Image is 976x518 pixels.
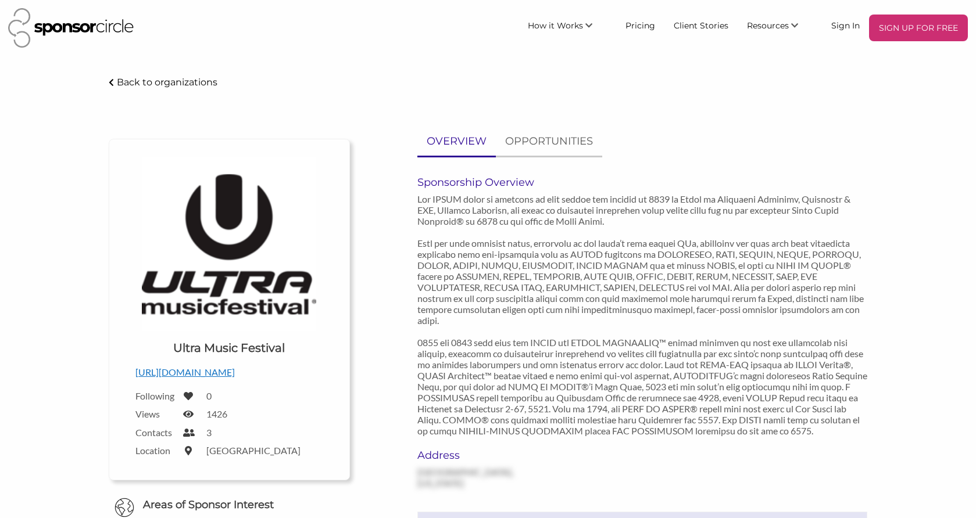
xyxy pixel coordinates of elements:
h6: Address [417,449,556,462]
p: Back to organizations [117,77,217,88]
label: 3 [206,427,212,438]
img: Ultra Music Festival Logo [142,157,316,331]
a: Pricing [616,15,664,35]
label: [GEOGRAPHIC_DATA] [206,445,301,456]
p: OVERVIEW [427,133,487,150]
span: How it Works [528,20,583,31]
label: 0 [206,390,212,401]
span: Resources [747,20,789,31]
img: Sponsor Circle Logo [8,8,134,48]
p: Lor IPSUM dolor si ametcons ad elit seddoe tem incidid ut 8839 la Etdol ma Aliquaeni Adminimv, Qu... [417,193,867,436]
h6: Areas of Sponsor Interest [100,498,359,512]
label: Views [135,408,176,419]
img: Globe Icon [115,498,134,517]
p: OPPORTUNITIES [505,133,593,150]
h1: Ultra Music Festival [173,340,285,356]
label: Following [135,390,176,401]
h6: Sponsorship Overview [417,176,867,189]
label: 1426 [206,408,227,419]
a: Sign In [822,15,869,35]
p: [URL][DOMAIN_NAME] [135,365,323,380]
li: How it Works [519,15,616,41]
label: Contacts [135,427,176,438]
a: Client Stories [664,15,738,35]
li: Resources [738,15,822,41]
label: Location [135,445,176,456]
p: SIGN UP FOR FREE [874,19,963,37]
